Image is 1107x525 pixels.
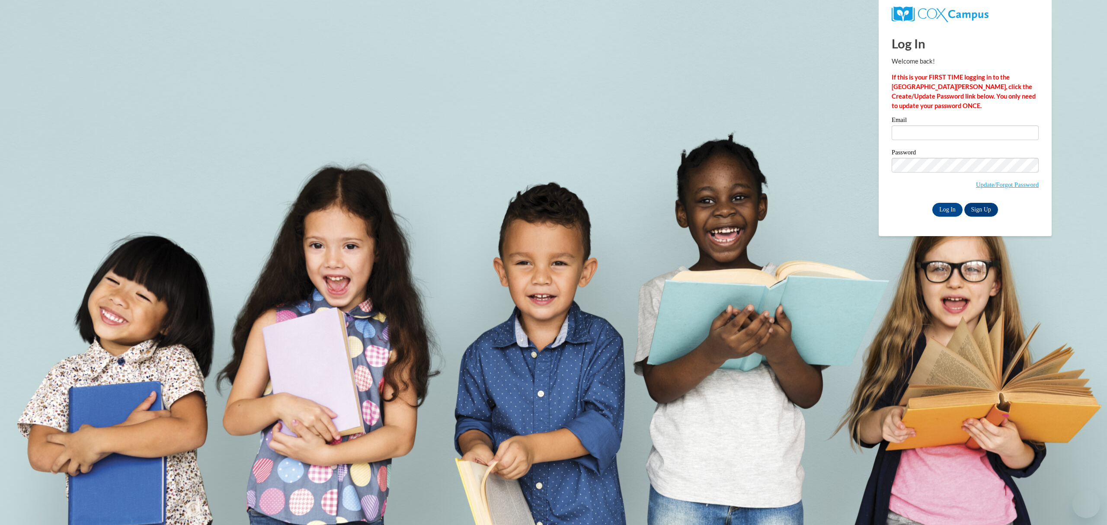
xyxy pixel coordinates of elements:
h1: Log In [892,35,1039,52]
p: Welcome back! [892,57,1039,66]
a: Sign Up [964,203,998,217]
input: Log In [932,203,963,217]
label: Password [892,149,1039,158]
a: COX Campus [892,6,1039,22]
strong: If this is your FIRST TIME logging in to the [GEOGRAPHIC_DATA][PERSON_NAME], click the Create/Upd... [892,74,1036,109]
img: COX Campus [892,6,989,22]
a: Update/Forgot Password [976,181,1039,188]
label: Email [892,117,1039,125]
iframe: Button to launch messaging window [1072,490,1100,518]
